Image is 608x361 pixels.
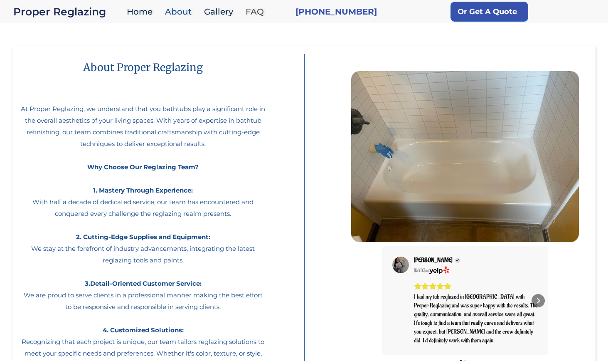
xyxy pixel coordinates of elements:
[382,246,548,355] div: Carousel
[295,6,377,17] a: [PHONE_NUMBER]
[414,267,429,274] div: on
[90,279,202,287] strong: Detail-Oriented Customer Service:
[414,292,538,345] div: I had my tub reglazed in [GEOGRAPHIC_DATA] with Proper Reglazing and was super happy with the res...
[414,257,453,264] span: [PERSON_NAME]
[76,233,210,241] strong: 2. Cutting-Edge Supplies and Equipment:
[532,294,545,307] div: Next
[13,6,123,17] a: home
[455,257,460,263] div: Verified Customer
[414,267,425,274] div: [DATE]
[87,163,199,194] strong: Why Choose Our Reglazing Team? 1. Mastery Through Experience:
[13,6,123,17] div: Proper Reglazing
[103,326,184,334] strong: 4. Customized Solutions:
[123,3,161,21] a: Home
[392,257,409,273] img: Chin K.
[200,3,241,21] a: Gallery
[85,279,90,287] strong: 3.
[385,294,399,307] div: Previous
[450,2,528,22] a: Or Get A Quote
[414,282,538,290] div: Rating: 5.0 out of 5
[66,54,219,80] h1: About Proper Reglazing
[241,3,272,21] a: FAQ
[161,3,200,21] a: About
